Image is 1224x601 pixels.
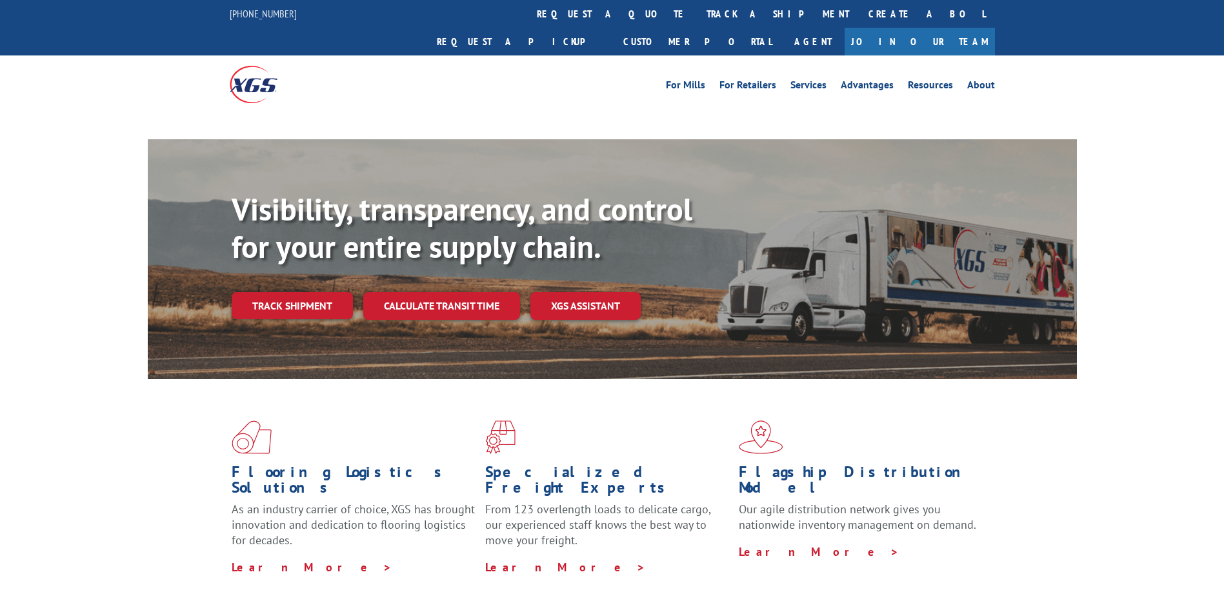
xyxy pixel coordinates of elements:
[781,28,845,55] a: Agent
[232,560,392,575] a: Learn More >
[485,502,729,559] p: From 123 overlength loads to delicate cargo, our experienced staff knows the best way to move you...
[841,80,894,94] a: Advantages
[485,420,516,454] img: xgs-icon-focused-on-flooring-red
[719,80,776,94] a: For Retailers
[530,292,641,320] a: XGS ASSISTANT
[739,544,899,559] a: Learn More >
[967,80,995,94] a: About
[739,464,983,502] h1: Flagship Distribution Model
[485,560,646,575] a: Learn More >
[232,464,476,502] h1: Flooring Logistics Solutions
[485,464,729,502] h1: Specialized Freight Experts
[614,28,781,55] a: Customer Portal
[232,189,692,266] b: Visibility, transparency, and control for your entire supply chain.
[790,80,827,94] a: Services
[232,502,475,547] span: As an industry carrier of choice, XGS has brought innovation and dedication to flooring logistics...
[845,28,995,55] a: Join Our Team
[232,420,272,454] img: xgs-icon-total-supply-chain-intelligence-red
[363,292,520,320] a: Calculate transit time
[666,80,705,94] a: For Mills
[739,502,976,532] span: Our agile distribution network gives you nationwide inventory management on demand.
[908,80,953,94] a: Resources
[230,7,297,20] a: [PHONE_NUMBER]
[427,28,614,55] a: Request a pickup
[232,292,353,319] a: Track shipment
[739,420,783,454] img: xgs-icon-flagship-distribution-model-red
